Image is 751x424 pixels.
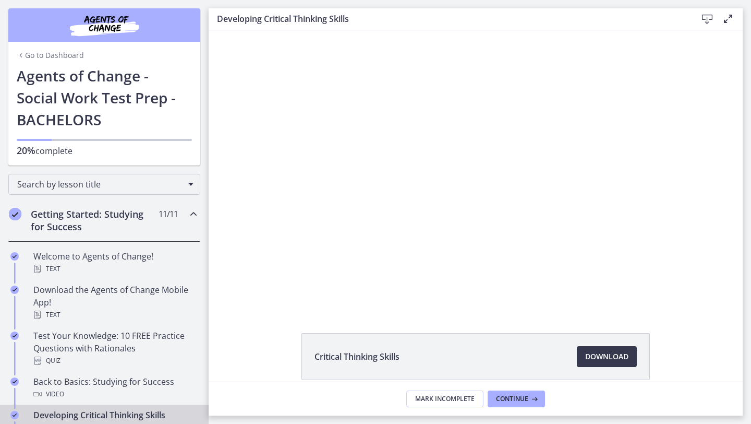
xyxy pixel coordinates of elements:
span: Critical Thinking Skills [314,350,399,363]
div: Text [33,309,196,321]
div: Back to Basics: Studying for Success [33,375,196,401]
div: Download the Agents of Change Mobile App! [33,284,196,321]
p: complete [17,144,192,157]
a: Download [577,346,637,367]
div: Quiz [33,355,196,367]
i: Completed [10,411,19,419]
i: Completed [10,332,19,340]
span: 20% [17,144,35,157]
h3: Developing Critical Thinking Skills [217,13,680,25]
h1: Agents of Change - Social Work Test Prep - BACHELORS [17,65,192,131]
span: Download [585,350,628,363]
h2: Getting Started: Studying for Success [31,208,158,233]
i: Completed [10,252,19,261]
div: Welcome to Agents of Change! [33,250,196,275]
span: Mark Incomplete [415,395,475,403]
div: Text [33,263,196,275]
div: Test Your Knowledge: 10 FREE Practice Questions with Rationales [33,329,196,367]
div: Search by lesson title [8,174,200,195]
span: Continue [496,395,528,403]
i: Completed [10,286,19,294]
span: 11 / 11 [159,208,178,220]
i: Completed [10,378,19,386]
button: Mark Incomplete [406,391,483,407]
a: Go to Dashboard [17,50,84,61]
div: Video [33,388,196,401]
span: Search by lesson title [17,179,183,190]
i: Completed [9,208,21,220]
iframe: Video Lesson [209,30,743,309]
img: Agents of Change [42,13,167,38]
button: Continue [488,391,545,407]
